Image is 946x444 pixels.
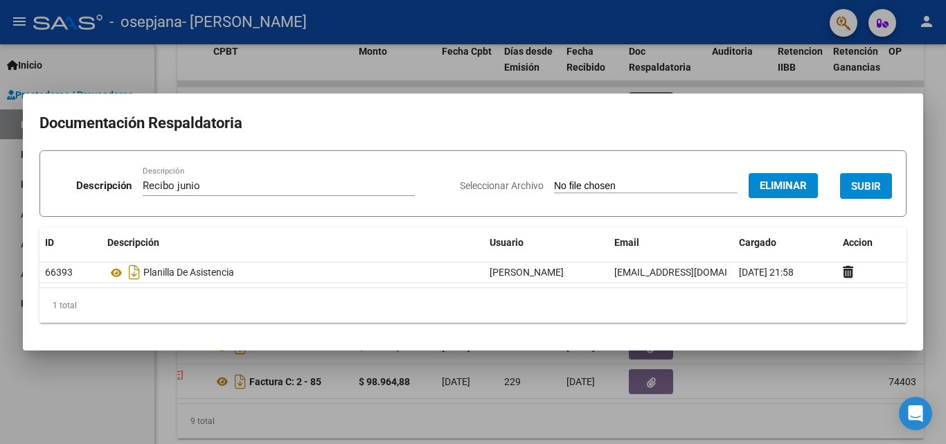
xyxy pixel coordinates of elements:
datatable-header-cell: Accion [837,228,907,258]
span: Accion [843,237,873,248]
i: Descargar documento [125,261,143,283]
div: Open Intercom Messenger [899,397,932,430]
div: 1 total [39,288,907,323]
span: ID [45,237,54,248]
p: Descripción [76,178,132,194]
span: Usuario [490,237,524,248]
button: SUBIR [840,173,892,199]
span: Eliminar [760,179,807,192]
button: Eliminar [749,173,818,198]
span: Descripción [107,237,159,248]
datatable-header-cell: Descripción [102,228,484,258]
datatable-header-cell: Usuario [484,228,609,258]
span: [DATE] 21:58 [739,267,794,278]
span: 66393 [45,267,73,278]
datatable-header-cell: Email [609,228,733,258]
div: Planilla De Asistencia [107,261,479,283]
h2: Documentación Respaldatoria [39,110,907,136]
span: Cargado [739,237,776,248]
span: Email [614,237,639,248]
span: SUBIR [851,180,881,193]
datatable-header-cell: Cargado [733,228,837,258]
span: [EMAIL_ADDRESS][DOMAIN_NAME] [614,267,768,278]
datatable-header-cell: ID [39,228,102,258]
span: [PERSON_NAME] [490,267,564,278]
span: Seleccionar Archivo [460,180,544,191]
